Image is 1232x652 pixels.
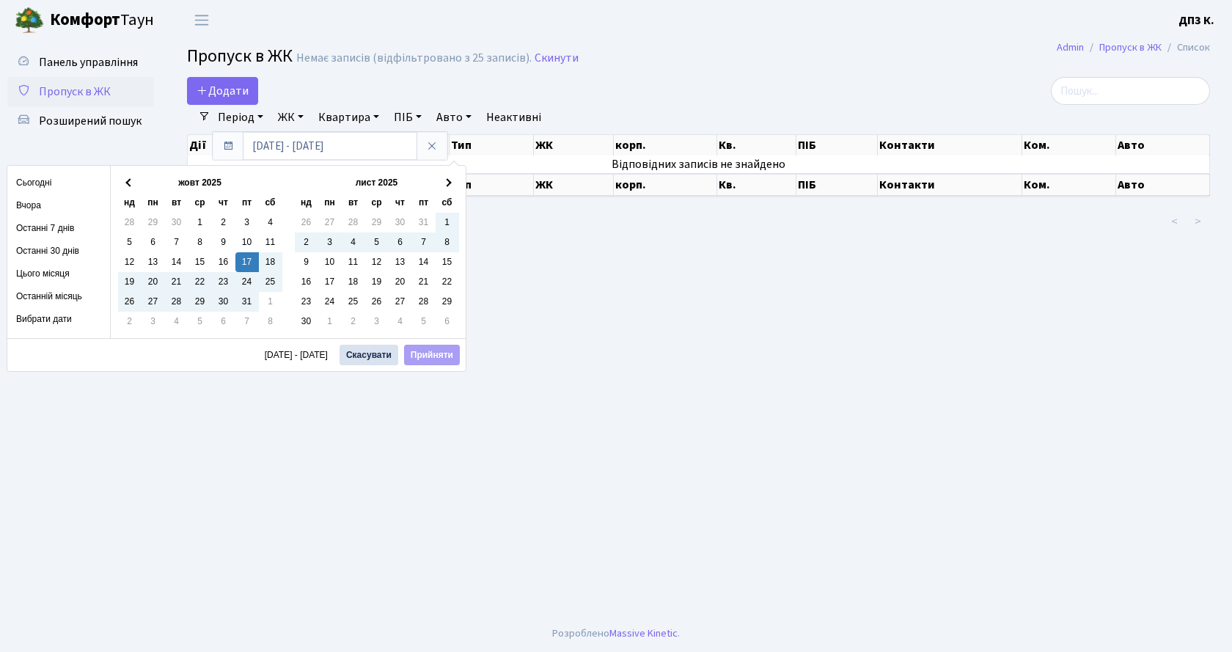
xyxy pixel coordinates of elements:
a: Admin [1057,40,1084,55]
td: 8 [259,312,282,332]
b: Комфорт [50,8,120,32]
th: Дії [188,135,274,155]
span: Додати [197,83,249,99]
li: Останні 30 днів [7,240,110,263]
td: 4 [389,312,412,332]
td: 13 [389,252,412,272]
td: Відповідних записів не знайдено [188,155,1210,173]
td: 30 [165,213,188,232]
td: 7 [412,232,436,252]
td: 27 [389,292,412,312]
td: 9 [212,232,235,252]
a: Пропуск в ЖК [7,77,154,106]
td: 4 [165,312,188,332]
button: Переключити навігацію [183,8,220,32]
th: Кв. [717,135,796,155]
th: Тип [450,135,534,155]
td: 15 [436,252,459,272]
td: 3 [235,213,259,232]
th: пн [318,193,342,213]
a: Пропуск в ЖК [1099,40,1162,55]
th: нд [118,193,142,213]
td: 19 [118,272,142,292]
td: 4 [342,232,365,252]
input: Пошук... [1051,77,1210,105]
td: 28 [118,213,142,232]
a: Період [212,105,269,130]
td: 14 [165,252,188,272]
th: Контакти [878,135,1022,155]
td: 2 [295,232,318,252]
th: Ком. [1022,135,1116,155]
td: 11 [342,252,365,272]
td: 14 [412,252,436,272]
td: 18 [342,272,365,292]
td: 6 [436,312,459,332]
th: пн [142,193,165,213]
span: Таун [50,8,154,33]
th: чт [212,193,235,213]
td: 29 [436,292,459,312]
td: 7 [235,312,259,332]
td: 24 [318,292,342,312]
th: пт [412,193,436,213]
td: 17 [318,272,342,292]
a: ПІБ [388,105,428,130]
th: Тип [450,174,534,196]
td: 25 [342,292,365,312]
th: Кв. [717,174,796,196]
td: 3 [365,312,389,332]
td: 1 [436,213,459,232]
li: Вчора [7,194,110,217]
th: жовт 2025 [142,173,259,193]
td: 1 [318,312,342,332]
td: 30 [295,312,318,332]
th: Авто [1116,135,1210,155]
td: 18 [259,252,282,272]
td: 27 [318,213,342,232]
th: ср [188,193,212,213]
td: 28 [342,213,365,232]
span: Пропуск в ЖК [39,84,111,100]
a: Додати [187,77,258,105]
td: 7 [165,232,188,252]
th: лист 2025 [318,173,436,193]
li: Сьогодні [7,172,110,194]
td: 8 [436,232,459,252]
th: сб [259,193,282,213]
a: Massive Kinetic [609,626,678,641]
td: 12 [118,252,142,272]
td: 26 [295,213,318,232]
td: 25 [259,272,282,292]
li: Останні 7 днів [7,217,110,240]
a: ЖК [272,105,309,130]
a: Скинути [535,51,579,65]
td: 20 [142,272,165,292]
td: 13 [142,252,165,272]
th: ср [365,193,389,213]
td: 16 [295,272,318,292]
td: 29 [142,213,165,232]
td: 31 [235,292,259,312]
td: 30 [212,292,235,312]
td: 31 [412,213,436,232]
li: Вибрати дати [7,308,110,331]
td: 2 [118,312,142,332]
td: 6 [389,232,412,252]
td: 26 [118,292,142,312]
a: Панель управління [7,48,154,77]
td: 17 [235,252,259,272]
div: Розроблено . [552,626,680,642]
td: 22 [188,272,212,292]
th: пт [235,193,259,213]
td: 10 [235,232,259,252]
td: 29 [365,213,389,232]
th: корп. [614,135,717,155]
th: вт [165,193,188,213]
th: нд [295,193,318,213]
td: 1 [188,213,212,232]
th: ЖК [534,174,614,196]
b: ДП3 К. [1178,12,1214,29]
a: Авто [430,105,477,130]
td: 24 [235,272,259,292]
